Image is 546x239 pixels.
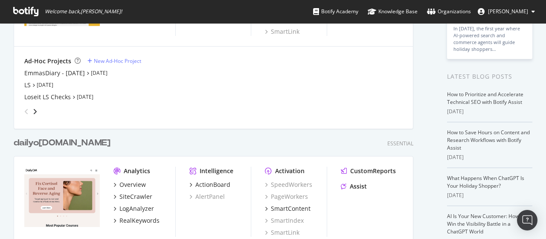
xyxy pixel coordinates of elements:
a: AI Is Your New Customer: How to Win the Visibility Battle in a ChatGPT World [447,212,525,235]
a: AlertPanel [189,192,225,201]
div: Activation [275,167,305,175]
div: Latest Blog Posts [447,72,532,81]
span: Nikhil Pagdhare [488,8,528,15]
div: angle-left [21,105,32,118]
div: angle-right [32,107,38,116]
a: How to Save Hours on Content and Research Workflows with Botify Assist [447,129,530,151]
a: Overview [113,180,146,189]
div: Organizations [427,7,471,16]
div: In [DATE], the first year where AI-powered search and commerce agents will guide holiday shoppers… [453,25,526,53]
div: Analytics [124,167,150,175]
div: [DATE] [447,192,532,199]
a: dailyo[DOMAIN_NAME] [14,137,114,149]
a: New Ad-Hoc Project [87,57,141,65]
a: CustomReports [341,167,396,175]
div: Open Intercom Messenger [517,210,537,230]
a: [DATE] [37,81,53,89]
a: What Happens When ChatGPT Is Your Holiday Shopper? [447,174,524,189]
div: Intelligence [200,167,233,175]
div: Knowledge Base [368,7,418,16]
a: SmartLink [265,27,299,36]
a: EmmasDiary - [DATE] [24,69,85,77]
div: New Ad-Hoc Project [94,57,141,65]
b: dailyo [14,139,39,147]
a: Assist [341,182,367,191]
a: How to Prioritize and Accelerate Technical SEO with Botify Assist [447,91,523,106]
a: ActionBoard [189,180,230,189]
div: Assist [350,182,367,191]
a: Loseit LS Checks [24,93,71,101]
a: SiteCrawler [113,192,152,201]
div: SiteCrawler [119,192,152,201]
div: LogAnalyzer [119,204,154,213]
div: Ad-Hoc Projects [24,57,71,65]
div: Essential [387,140,413,147]
div: Botify Academy [313,7,358,16]
a: [DATE] [77,93,93,100]
div: ActionBoard [195,180,230,189]
a: LogAnalyzer [113,204,154,213]
span: Welcome back, [PERSON_NAME] ! [45,8,122,15]
a: SmartContent [265,204,311,213]
a: PageWorkers [265,192,308,201]
a: LS [24,81,31,89]
div: RealKeywords [119,216,160,225]
div: [DATE] [447,108,532,115]
button: [PERSON_NAME] [471,5,542,18]
a: SpeedWorkers [265,180,312,189]
div: SmartContent [271,204,311,213]
div: Overview [119,180,146,189]
div: CustomReports [350,167,396,175]
div: [DATE] [447,153,532,161]
a: [DATE] [91,69,107,77]
img: dailyom.com [24,167,100,227]
a: SmartLink [265,228,299,237]
div: [DOMAIN_NAME] [14,137,110,149]
a: SmartIndex [265,216,304,225]
a: RealKeywords [113,216,160,225]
